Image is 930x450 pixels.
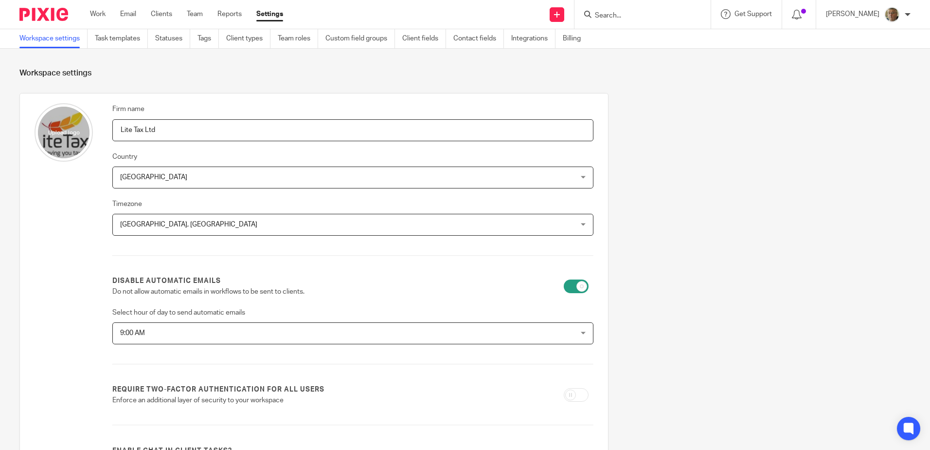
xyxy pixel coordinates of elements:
label: Timezone [112,199,142,209]
a: Clients [151,9,172,19]
span: [GEOGRAPHIC_DATA] [120,174,187,181]
a: Team roles [278,29,318,48]
label: Country [112,152,137,162]
label: Disable automatic emails [112,276,221,286]
a: Email [120,9,136,19]
a: Settings [256,9,283,19]
span: 9:00 AM [120,330,145,337]
a: Reports [217,9,242,19]
span: [GEOGRAPHIC_DATA], [GEOGRAPHIC_DATA] [120,221,257,228]
a: Work [90,9,106,19]
a: Statuses [155,29,190,48]
p: [PERSON_NAME] [826,9,879,19]
label: Firm name [112,104,144,114]
a: Client fields [402,29,446,48]
a: Team [187,9,203,19]
p: Enforce an additional layer of security to your workspace [112,395,428,405]
a: Tags [197,29,219,48]
a: Billing [563,29,588,48]
a: Contact fields [453,29,504,48]
input: Name of your firm [112,119,593,141]
a: Client types [226,29,270,48]
a: Workspace settings [19,29,88,48]
p: Do not allow automatic emails in workflows to be sent to clients. [112,287,428,297]
h1: Workspace settings [19,68,911,78]
img: profile%20pic%204.JPG [884,7,900,22]
a: Custom field groups [325,29,395,48]
span: Get Support [734,11,772,18]
a: Task templates [95,29,148,48]
label: Select hour of day to send automatic emails [112,308,245,318]
a: Integrations [511,29,555,48]
input: Search [594,12,681,20]
img: Pixie [19,8,68,21]
label: Require two-factor authentication for all users [112,385,324,394]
